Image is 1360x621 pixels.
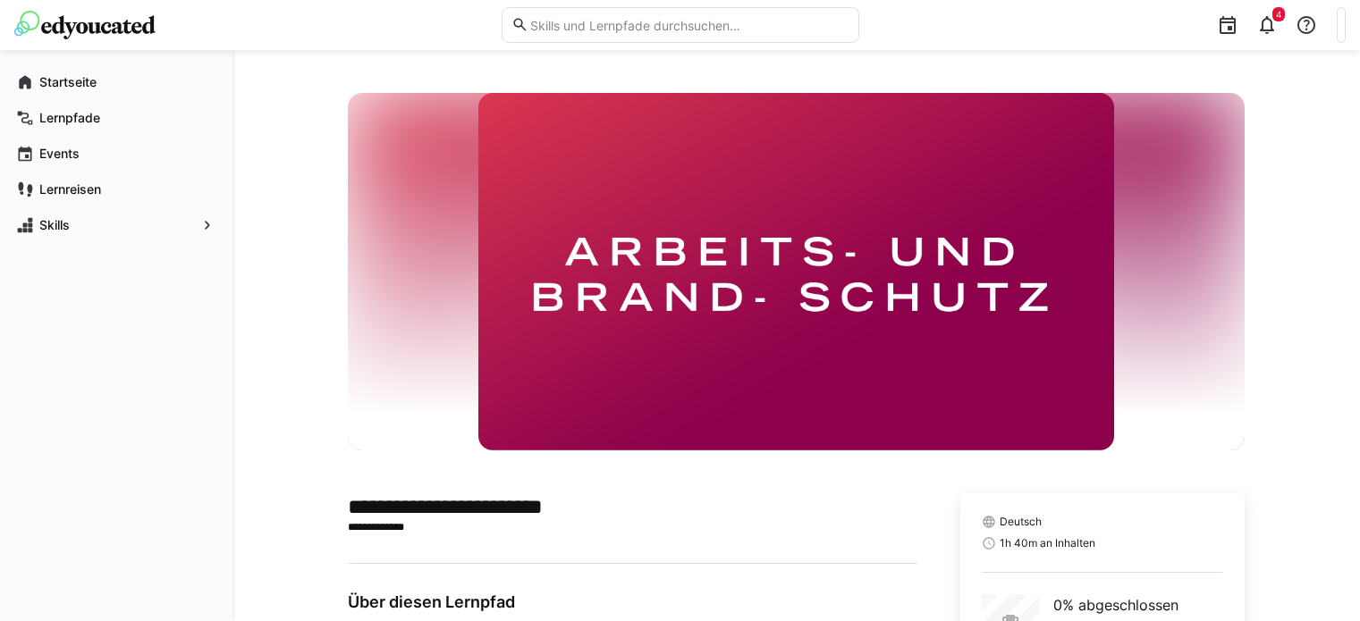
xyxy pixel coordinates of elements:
h3: Über diesen Lernpfad [348,592,917,612]
span: 1h 40m an Inhalten [1000,536,1095,550]
p: 0% abgeschlossen [1053,594,1178,616]
input: Skills und Lernpfade durchsuchen… [528,17,849,33]
span: 4 [1276,9,1281,20]
span: Deutsch [1000,515,1042,529]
